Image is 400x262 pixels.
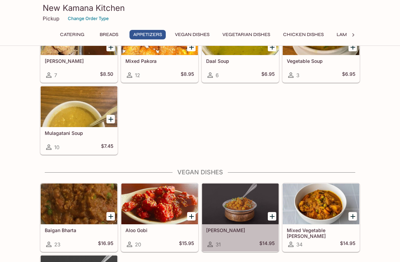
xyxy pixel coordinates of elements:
[340,240,355,248] h5: $14.95
[181,71,194,79] h5: $8.95
[101,143,113,151] h5: $7.45
[121,14,198,83] a: Mixed Pakora12$8.95
[202,184,279,224] div: Chana Masala
[94,30,124,39] button: Breads
[106,115,115,123] button: Add Mulagatani Soup
[206,227,275,233] h5: [PERSON_NAME]
[216,241,221,248] span: 31
[261,71,275,79] h5: $6.95
[268,212,276,221] button: Add Chana Masala
[333,30,372,39] button: Lamb Dishes
[65,13,112,24] button: Change Order Type
[121,183,198,252] a: Aloo Gobi20$15.95
[187,43,196,51] button: Add Mixed Pakora
[296,241,303,248] span: 34
[287,227,355,239] h5: Mixed Vegetable [PERSON_NAME]
[296,72,299,78] span: 3
[41,184,117,224] div: Baigan Bharta
[45,58,113,64] h5: [PERSON_NAME]
[202,14,279,55] div: Daal Soup
[348,212,357,221] button: Add Mixed Vegetable Curry
[342,71,355,79] h5: $6.95
[129,30,166,39] button: Appetizers
[268,43,276,51] button: Add Daal Soup
[54,241,60,248] span: 23
[121,14,198,55] div: Mixed Pakora
[135,241,141,248] span: 20
[45,227,113,233] h5: Baigan Bharta
[206,58,275,64] h5: Daal Soup
[106,43,115,51] button: Add Paneer Pakora
[216,72,219,78] span: 6
[348,43,357,51] button: Add Vegetable Soup
[202,14,279,83] a: Daal Soup6$6.95
[259,240,275,248] h5: $14.95
[125,58,194,64] h5: Mixed Pakora
[283,14,359,55] div: Vegetable Soup
[202,183,279,252] a: [PERSON_NAME]31$14.95
[171,30,213,39] button: Vegan Dishes
[282,183,360,252] a: Mixed Vegetable [PERSON_NAME]34$14.95
[125,227,194,233] h5: Aloo Gobi
[41,86,117,127] div: Mulagatani Soup
[121,184,198,224] div: Aloo Gobi
[283,184,359,224] div: Mixed Vegetable Curry
[43,3,357,13] h3: New Kamana Kitchen
[40,183,118,252] a: Baigan Bharta23$16.95
[100,71,113,79] h5: $8.50
[279,30,327,39] button: Chicken Dishes
[54,144,59,151] span: 10
[40,86,118,155] a: Mulagatani Soup10$7.45
[41,14,117,55] div: Paneer Pakora
[179,240,194,248] h5: $15.95
[40,14,118,83] a: [PERSON_NAME]7$8.50
[135,72,140,78] span: 12
[43,15,59,22] p: Pickup
[219,30,274,39] button: Vegetarian Dishes
[187,212,196,221] button: Add Aloo Gobi
[45,130,113,136] h5: Mulagatani Soup
[56,30,88,39] button: Catering
[54,72,57,78] span: 7
[106,212,115,221] button: Add Baigan Bharta
[287,58,355,64] h5: Vegetable Soup
[282,14,360,83] a: Vegetable Soup3$6.95
[98,240,113,248] h5: $16.95
[40,169,360,176] h4: Vegan Dishes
